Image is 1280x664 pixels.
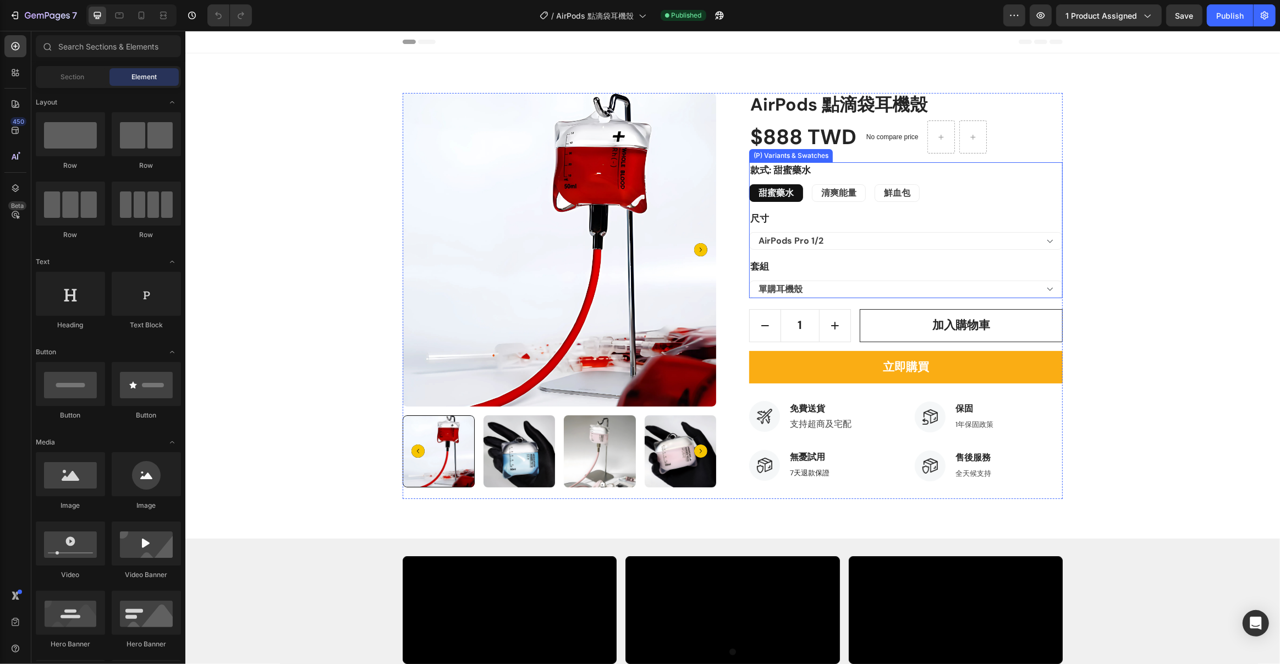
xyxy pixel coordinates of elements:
span: 全天候支持 [770,438,806,447]
button: Carousel Back Arrow [226,414,239,427]
strong: 保固 [770,372,788,383]
div: Row [112,230,181,240]
span: / [552,10,554,21]
img: Alt Image [564,419,595,450]
p: 7 [72,9,77,22]
div: Hero Banner [36,639,105,649]
span: Button [36,347,56,357]
span: 甜蜜藥水 [573,156,608,168]
span: 支持超商及宅配 [605,387,666,399]
img: Alt Image [729,420,760,451]
div: Text Block [112,320,181,330]
div: Publish [1216,10,1244,21]
span: 清爽能量 [636,156,671,168]
button: Carousel Next Arrow [509,414,522,427]
span: Toggle open [163,343,181,361]
p: No compare price [681,103,733,109]
div: Heading [36,320,105,330]
button: 加入購物車 [674,278,877,311]
strong: 無憂試用 [605,420,640,432]
button: Publish [1207,4,1253,26]
div: Row [36,230,105,240]
span: Layout [36,97,57,107]
button: decrement [564,279,595,311]
iframe: Design area [185,31,1280,664]
span: Toggle open [163,253,181,271]
div: Button [36,410,105,420]
span: 鮮血包 [699,156,725,168]
div: Row [36,161,105,171]
span: 7天退款保證 [605,437,644,447]
div: 加入購物車 [747,286,805,304]
legend: 尺寸 [564,180,585,196]
div: Row [112,161,181,171]
button: Save [1166,4,1202,26]
button: increment [634,279,665,311]
div: Video [36,570,105,580]
input: Search Sections & Elements [36,35,181,57]
div: Beta [8,201,26,210]
span: Toggle open [163,433,181,451]
span: 1 product assigned [1065,10,1137,21]
input: quantity [595,279,634,311]
span: 1年保固政策 [770,389,808,398]
div: Button [112,410,181,420]
span: Save [1175,11,1194,20]
button: 7 [4,4,82,26]
video: Video [664,526,877,633]
span: Toggle open [163,94,181,111]
div: Undo/Redo [207,4,252,26]
span: Published [672,10,702,20]
div: $888 TWD [564,92,672,121]
span: Element [131,72,157,82]
button: Carousel Next Arrow [509,212,522,226]
legend: 套組 [564,228,585,244]
span: Section [61,72,85,82]
div: 立即購買 [697,328,744,345]
div: (P) Variants & Swatches [566,120,645,130]
span: AirPods 點滴袋耳機殼 [557,10,634,21]
div: Image [112,501,181,511]
div: Image [36,501,105,511]
strong: 售後服務 [770,421,805,432]
span: Media [36,437,55,447]
video: Video [218,526,431,633]
strong: 免費送貨 [605,372,640,383]
button: 立即購買 [564,320,877,353]
h2: AirPods 點滴袋耳機殼 [564,62,877,85]
div: Video Banner [112,570,181,580]
legend: 款式: 甜蜜藥水 [564,131,627,148]
button: Dot [544,618,551,624]
div: Hero Banner [112,639,181,649]
span: Text [36,257,50,267]
video: Video [441,526,653,633]
img: Alt Image [729,371,760,402]
button: 1 product assigned [1056,4,1162,26]
div: 450 [10,117,26,126]
img: Alt Image [564,370,595,401]
div: Open Intercom Messenger [1243,610,1269,636]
